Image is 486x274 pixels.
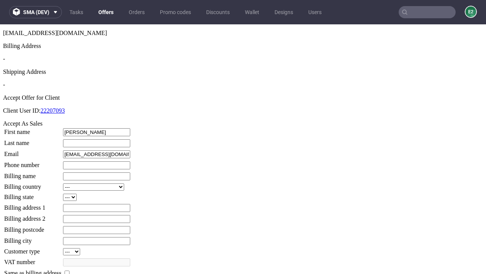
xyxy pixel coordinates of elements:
td: Same as billing address [4,245,62,253]
span: - [3,57,5,64]
div: Shipping Address [3,44,483,51]
td: VAT number [4,234,62,242]
td: Last name [4,115,62,123]
a: Orders [124,6,149,18]
td: Billing country [4,159,62,167]
a: Designs [270,6,298,18]
figcaption: e2 [465,6,476,17]
div: Billing Address [3,18,483,25]
td: Billing address 2 [4,190,62,199]
a: Offers [94,6,118,18]
p: Client User ID: [3,83,483,90]
td: First name [4,104,62,112]
a: Wallet [240,6,264,18]
span: - [3,31,5,38]
a: Tasks [65,6,88,18]
td: Billing city [4,212,62,221]
span: [EMAIL_ADDRESS][DOMAIN_NAME] [3,5,107,12]
td: Email [4,126,62,134]
td: Phone number [4,137,62,145]
td: Billing name [4,148,62,156]
div: Accept Offer for Client [3,70,483,77]
button: sma (dev) [9,6,62,18]
a: Discounts [202,6,234,18]
a: Promo codes [155,6,196,18]
td: Customer type [4,223,62,231]
td: Billing state [4,169,62,177]
a: 22207093 [41,83,65,89]
td: Billing address 1 [4,179,62,188]
div: Accept As Sales [3,96,483,103]
a: Users [304,6,326,18]
span: sma (dev) [23,10,49,15]
td: Billing postcode [4,201,62,210]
